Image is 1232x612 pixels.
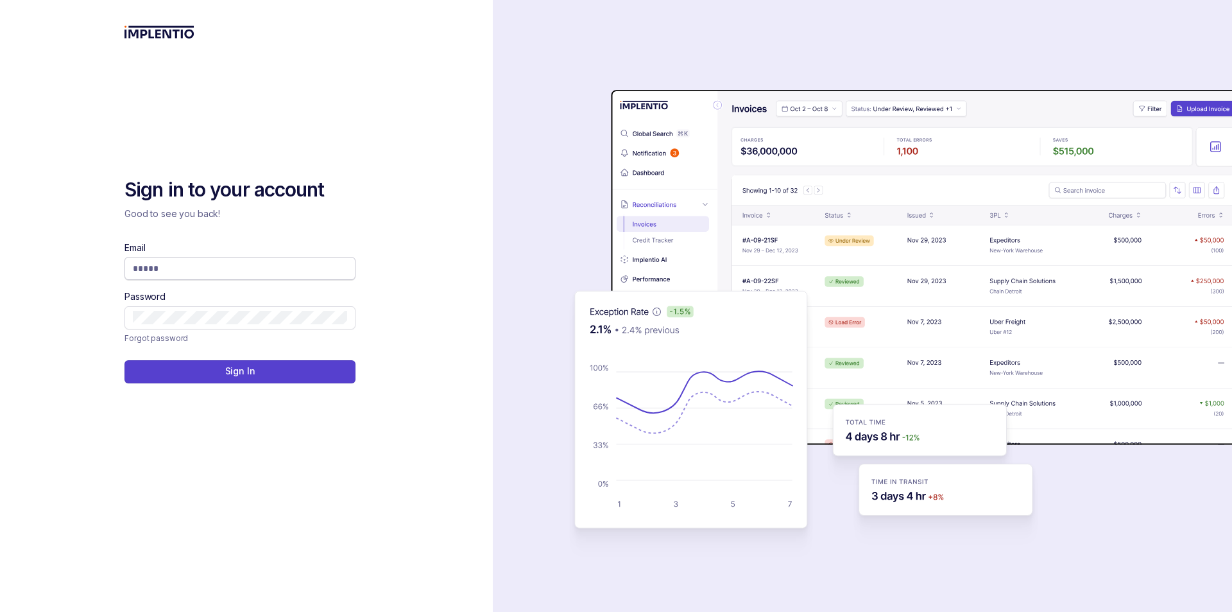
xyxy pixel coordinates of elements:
[124,360,355,383] button: Sign In
[124,26,194,39] img: logo
[124,207,355,220] p: Good to see you back!
[124,241,145,254] label: Email
[124,290,166,303] label: Password
[225,365,255,378] p: Sign In
[124,332,188,345] a: Link Forgot password
[124,177,355,203] h2: Sign in to your account
[124,332,188,345] p: Forgot password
